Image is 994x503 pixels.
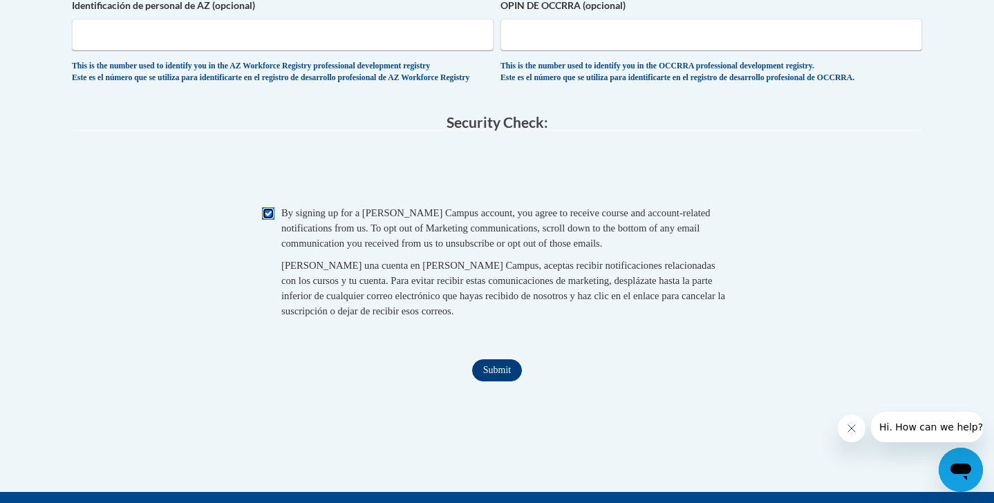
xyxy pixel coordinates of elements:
span: By signing up for a [PERSON_NAME] Campus account, you agree to receive course and account-related... [281,207,711,249]
div: This is the number used to identify you in the AZ Workforce Registry professional development reg... [72,61,494,84]
iframe: Close message [838,415,865,442]
iframe: Message from company [871,412,983,442]
div: This is the number used to identify you in the OCCRRA professional development registry. Este es ... [500,61,922,84]
iframe: Button to launch messaging window [939,448,983,492]
input: Submit [472,359,522,381]
span: [PERSON_NAME] una cuenta en [PERSON_NAME] Campus, aceptas recibir notificaciones relacionadas con... [281,260,725,316]
iframe: reCAPTCHA [392,144,602,198]
span: Security Check: [447,113,548,131]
